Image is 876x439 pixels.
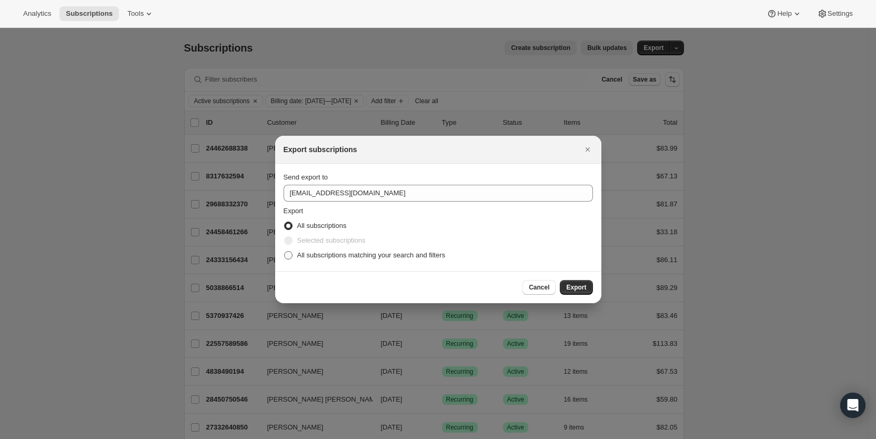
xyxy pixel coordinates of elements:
[840,393,865,418] div: Open Intercom Messenger
[560,280,592,295] button: Export
[23,9,51,18] span: Analytics
[828,9,853,18] span: Settings
[284,144,357,155] h2: Export subscriptions
[66,9,113,18] span: Subscriptions
[529,283,549,292] span: Cancel
[284,173,328,181] span: Send export to
[522,280,556,295] button: Cancel
[760,6,808,21] button: Help
[297,251,446,259] span: All subscriptions matching your search and filters
[777,9,791,18] span: Help
[297,236,366,244] span: Selected subscriptions
[17,6,57,21] button: Analytics
[580,142,595,157] button: Close
[297,222,347,230] span: All subscriptions
[127,9,144,18] span: Tools
[121,6,160,21] button: Tools
[59,6,119,21] button: Subscriptions
[811,6,859,21] button: Settings
[284,207,304,215] span: Export
[566,283,586,292] span: Export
